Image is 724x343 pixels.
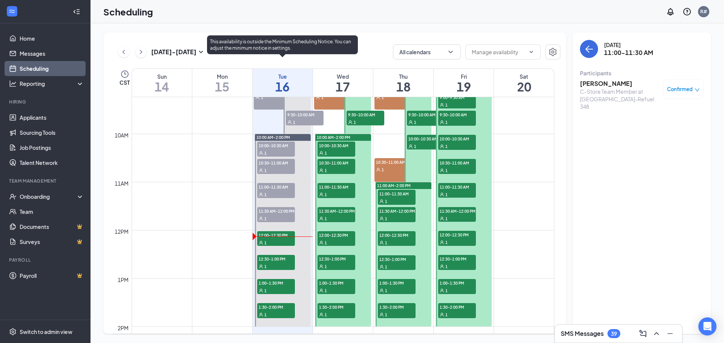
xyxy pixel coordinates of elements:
a: September 20, 2025 [494,69,554,97]
span: 12:30-1:00 PM [438,255,476,262]
span: 12:30-1:00 PM [318,255,355,262]
span: CST [120,79,130,86]
svg: User [379,288,384,293]
svg: User [259,151,263,155]
a: September 17, 2025 [313,69,373,97]
a: September 14, 2025 [132,69,192,97]
span: 1 [325,264,327,269]
span: 9:30-10:00 AM [347,111,384,118]
span: 12:30-1:00 PM [378,255,416,263]
span: 11:30 AM-12:00 PM [257,207,295,215]
svg: User [259,216,263,221]
div: Onboarding [20,193,78,200]
span: 1 [325,168,327,173]
svg: User [376,95,380,100]
svg: User [319,168,324,173]
span: 1 [264,151,267,156]
svg: ChevronRight [137,47,145,56]
span: 1 [264,216,267,221]
span: 1 [264,168,267,173]
span: 1 [445,192,448,197]
svg: User [259,192,263,197]
svg: User [379,199,384,204]
a: Applicants [20,110,84,125]
span: Confirmed [667,85,693,93]
svg: WorkstreamLogo [8,8,16,15]
button: ChevronRight [135,46,147,58]
svg: User [440,264,444,269]
span: 1 [325,288,327,293]
span: 1 [264,288,267,293]
button: Minimize [664,328,676,340]
span: 1 [445,120,448,125]
svg: User [259,313,263,317]
h3: SMS Messages [561,329,604,338]
span: 1 [414,120,416,125]
span: 1:00-1:30 PM [438,279,476,287]
svg: User [440,313,444,317]
span: 1:00-1:30 PM [257,279,295,287]
span: 11:30 AM-12:00 PM [318,207,355,215]
svg: User [255,95,260,100]
a: Settings [545,44,560,59]
h1: 14 [132,80,192,93]
svg: User [440,120,444,125]
span: 1 [325,240,327,245]
svg: User [319,241,324,245]
svg: ChevronDown [528,49,534,55]
a: September 18, 2025 [373,69,433,97]
svg: User [379,313,384,317]
a: September 19, 2025 [434,69,494,97]
span: 11:00-11:30 AM [318,183,355,191]
a: DocumentsCrown [20,219,84,234]
svg: User [440,168,444,173]
span: 1 [325,216,327,221]
svg: QuestionInfo [683,7,692,16]
span: 1 [261,95,263,100]
div: Mon [192,73,252,80]
span: 10:30-11:00 AM [318,159,355,166]
svg: ChevronLeft [120,47,127,56]
svg: User [319,216,324,221]
svg: User [259,288,263,293]
span: 12:00-12:30 PM [378,231,416,239]
div: 11am [113,179,130,188]
h1: 16 [253,80,313,93]
span: 10:00-10:30 AM [407,135,445,142]
a: Talent Network [20,155,84,170]
span: 1 [385,264,387,270]
svg: User [408,120,413,125]
a: Job Postings [20,140,84,155]
h3: 11:00-11:30 AM [604,49,653,57]
svg: Notifications [666,7,675,16]
span: 12:30-1:00 PM [257,255,295,262]
div: 39 [611,331,617,337]
svg: User [319,288,324,293]
span: 1 [385,199,387,204]
div: Open Intercom Messenger [698,317,716,335]
span: 1 [445,102,448,108]
span: 1:30-2:00 PM [257,303,295,311]
span: 1:00-1:30 PM [378,279,416,287]
svg: User [319,151,324,155]
span: 1 [264,312,267,317]
span: 9:30-10:00 AM [286,111,324,118]
span: 10:30-11:00 AM [257,159,295,166]
div: Switch to admin view [20,328,72,335]
span: 1 [264,264,267,269]
svg: Settings [548,47,557,56]
svg: User [408,144,413,149]
div: Reporting [20,80,84,87]
button: ChevronLeft [118,46,129,58]
span: 1 [445,264,448,269]
span: 9:00-9:30 AM [438,93,476,101]
span: 1 [325,192,327,197]
span: 9:30-10:00 AM [438,111,476,118]
span: 1 [382,95,384,100]
svg: User [259,264,263,269]
a: Team [20,204,84,219]
span: down [695,87,700,93]
button: ComposeMessage [637,328,649,340]
div: 1pm [116,276,130,284]
span: 11:00-11:30 AM [257,183,295,191]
